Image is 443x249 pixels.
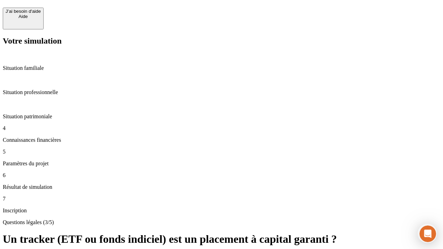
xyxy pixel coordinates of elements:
[3,113,440,120] p: Situation patrimoniale
[419,225,436,242] iframe: Intercom live chat
[3,196,440,202] p: 7
[3,125,440,131] p: 4
[3,137,440,143] p: Connaissances financières
[6,9,41,14] div: J’ai besoin d'aide
[3,233,440,246] h1: Un tracker (ETF ou fonds indiciel) est un placement à capital garanti ?
[3,160,440,167] p: Paramètres du projet
[3,149,440,155] p: 5
[3,172,440,178] p: 6
[3,65,440,71] p: Situation familiale
[3,36,440,46] h2: Votre simulation
[3,184,440,190] p: Résultat de simulation
[3,8,44,29] button: J’ai besoin d'aideAide
[3,89,440,95] p: Situation professionnelle
[6,14,41,19] div: Aide
[418,224,437,243] iframe: Intercom live chat discovery launcher
[3,207,440,214] p: Inscription
[3,219,440,225] p: Questions légales (3/5)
